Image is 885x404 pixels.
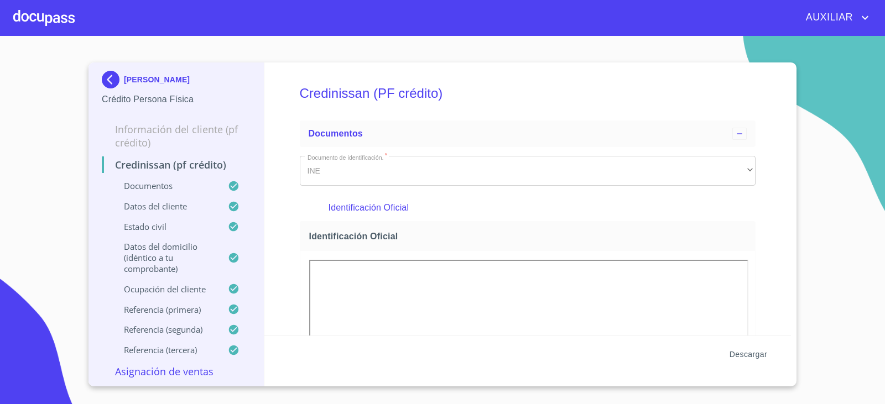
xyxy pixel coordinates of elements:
div: INE [300,156,756,186]
p: Referencia (segunda) [102,324,228,335]
p: Datos del cliente [102,201,228,212]
span: AUXILIAR [798,9,858,27]
p: Ocupación del Cliente [102,284,228,295]
div: [PERSON_NAME] [102,71,251,93]
p: Referencia (tercera) [102,344,228,355]
p: Credinissan (PF crédito) [102,158,251,171]
span: Descargar [730,348,767,361]
p: Identificación Oficial [329,201,727,214]
span: Identificación Oficial [309,230,751,242]
button: Descargar [725,344,772,365]
p: Documentos [102,180,228,191]
p: Estado civil [102,221,228,232]
div: Documentos [300,120,756,147]
img: Docupass spot blue [102,71,124,88]
p: [PERSON_NAME] [124,75,190,84]
button: account of current user [798,9,872,27]
span: Documentos [309,129,363,138]
p: Datos del domicilio (idéntico a tu comprobante) [102,241,228,274]
h5: Credinissan (PF crédito) [300,71,756,116]
p: Información del cliente (PF crédito) [102,123,251,149]
p: Referencia (primera) [102,304,228,315]
p: Asignación de Ventas [102,365,251,378]
p: Crédito Persona Física [102,93,251,106]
